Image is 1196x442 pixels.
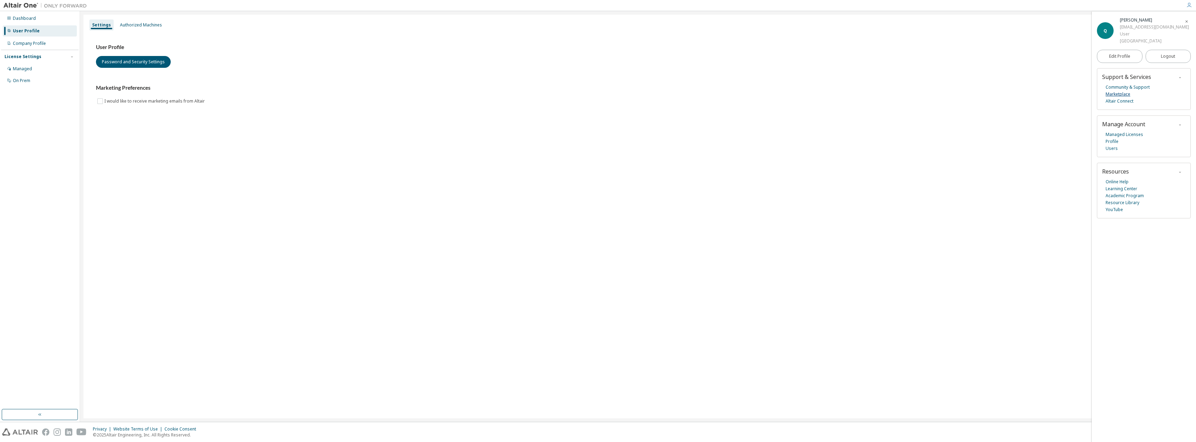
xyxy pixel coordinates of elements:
[1106,138,1118,145] a: Profile
[1106,199,1139,206] a: Resource Library
[1104,28,1107,34] span: Q
[13,41,46,46] div: Company Profile
[104,97,206,105] label: I would like to receive marketing emails from Altair
[120,22,162,28] div: Authorized Machines
[13,16,36,21] div: Dashboard
[96,85,1180,91] h3: Marketing Preferences
[1106,192,1144,199] a: Academic Program
[65,428,72,436] img: linkedin.svg
[5,54,41,59] div: License Settings
[1106,145,1118,152] a: Users
[3,2,90,9] img: Altair One
[1161,53,1175,60] span: Logout
[1146,50,1191,63] button: Logout
[113,426,164,432] div: Website Terms of Use
[2,428,38,436] img: altair_logo.svg
[1106,98,1133,105] a: Altair Connect
[1120,31,1189,38] div: User
[1106,178,1129,185] a: Online Help
[54,428,61,436] img: instagram.svg
[96,44,1180,51] h3: User Profile
[93,432,200,438] p: © 2025 Altair Engineering, Inc. All Rights Reserved.
[1102,120,1145,128] span: Manage Account
[1106,131,1143,138] a: Managed Licenses
[96,56,171,68] button: Password and Security Settings
[1109,54,1130,59] span: Edit Profile
[1097,50,1142,63] a: Edit Profile
[1102,168,1129,175] span: Resources
[13,28,40,34] div: User Profile
[13,66,32,72] div: Managed
[13,78,30,83] div: On Prem
[76,428,87,436] img: youtube.svg
[1106,206,1123,213] a: YouTube
[1106,91,1130,98] a: Marketplace
[1106,84,1150,91] a: Community & Support
[93,426,113,432] div: Privacy
[1102,73,1151,81] span: Support & Services
[164,426,200,432] div: Cookie Consent
[1120,24,1189,31] div: [EMAIL_ADDRESS][DOMAIN_NAME]
[1120,38,1189,45] div: [GEOGRAPHIC_DATA]
[1106,185,1137,192] a: Learning Center
[1120,17,1189,24] div: Quint Noe
[42,428,49,436] img: facebook.svg
[92,22,111,28] div: Settings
